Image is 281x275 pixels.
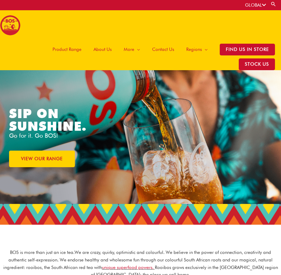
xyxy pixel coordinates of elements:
[21,157,63,161] span: VIEW OUR RANGE
[270,1,276,7] a: Search button
[9,107,105,133] h1: SIP ON SUNSHINE.
[53,40,81,58] span: Product Range
[214,40,281,58] a: Find Us in Store
[152,40,174,58] span: Contact Us
[102,265,154,270] a: unique superfood powers.
[186,40,202,58] span: Regions
[220,44,275,55] span: Find Us in Store
[180,40,214,58] a: Regions
[233,58,281,70] a: STOCK US
[124,40,134,58] span: More
[88,40,118,58] a: About Us
[9,133,141,139] p: Go for it. Go BOS!
[118,40,146,58] a: More
[239,58,275,70] span: STOCK US
[146,40,180,58] a: Contact Us
[94,40,112,58] span: About Us
[46,40,88,58] a: Product Range
[245,2,266,8] a: GLOBAL
[9,151,75,167] a: VIEW OUR RANGE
